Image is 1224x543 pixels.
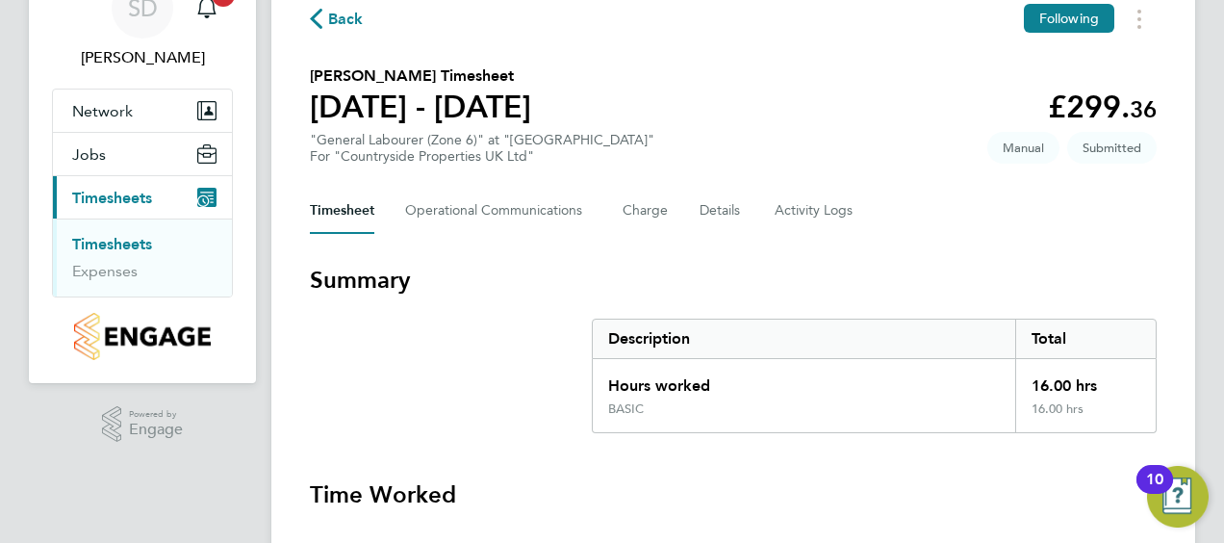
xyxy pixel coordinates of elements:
[102,406,184,443] a: Powered byEngage
[72,145,106,164] span: Jobs
[775,188,855,234] button: Activity Logs
[310,265,1157,296] h3: Summary
[53,219,232,297] div: Timesheets
[1146,479,1163,504] div: 10
[310,479,1157,510] h3: Time Worked
[310,188,374,234] button: Timesheet
[310,132,654,165] div: "General Labourer (Zone 6)" at "[GEOGRAPHIC_DATA]"
[328,8,364,31] span: Back
[53,90,232,132] button: Network
[310,65,531,88] h2: [PERSON_NAME] Timesheet
[592,319,1157,433] div: Summary
[310,88,531,126] h1: [DATE] - [DATE]
[608,401,644,417] div: BASIC
[53,176,232,219] button: Timesheets
[129,422,183,438] span: Engage
[72,102,133,120] span: Network
[310,7,364,31] button: Back
[72,235,152,253] a: Timesheets
[1130,95,1157,123] span: 36
[1039,10,1099,27] span: Following
[74,313,210,360] img: countryside-properties-logo-retina.png
[623,188,669,234] button: Charge
[310,148,654,165] div: For "Countryside Properties UK Ltd"
[1015,359,1156,401] div: 16.00 hrs
[405,188,592,234] button: Operational Communications
[700,188,744,234] button: Details
[1015,320,1156,358] div: Total
[52,46,233,69] span: Simon Dodd
[1015,401,1156,432] div: 16.00 hrs
[1067,132,1157,164] span: This timesheet is Submitted.
[1147,466,1209,528] button: Open Resource Center, 10 new notifications
[72,262,138,280] a: Expenses
[1122,4,1157,34] button: Timesheets Menu
[593,320,1015,358] div: Description
[1048,89,1157,125] app-decimal: £299.
[53,133,232,175] button: Jobs
[72,189,152,207] span: Timesheets
[52,313,233,360] a: Go to home page
[1024,4,1114,33] button: Following
[129,406,183,423] span: Powered by
[593,359,1015,401] div: Hours worked
[987,132,1059,164] span: This timesheet was manually created.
